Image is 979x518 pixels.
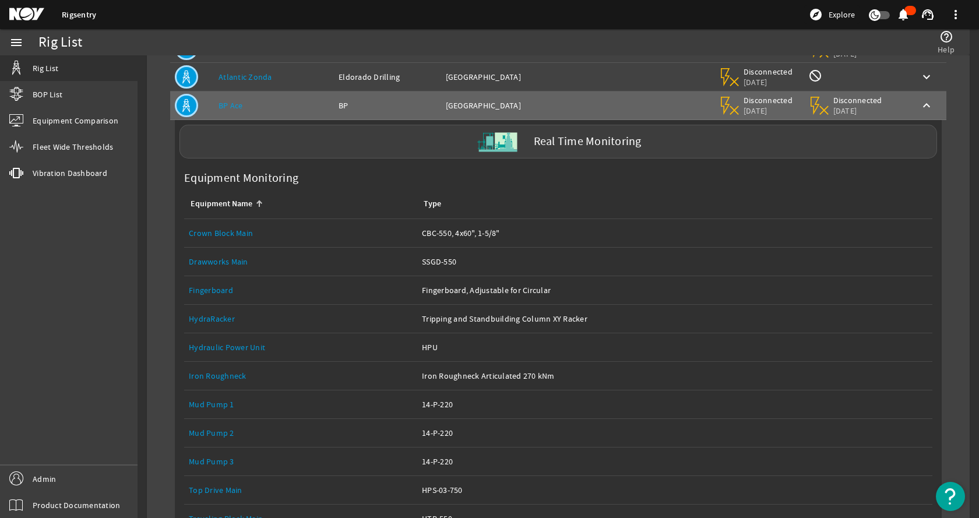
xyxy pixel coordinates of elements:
div: Rig List [38,37,82,48]
div: Fingerboard, Adjustable for Circular [422,284,928,296]
span: BOP List [33,89,62,100]
a: Fingerboard, Adjustable for Circular [422,276,928,304]
a: Iron Roughneck [189,362,413,390]
a: BP Ace [219,100,243,111]
a: Atlantic Zonda [219,72,272,82]
button: Explore [804,5,860,24]
a: Top Drive Main [189,485,242,495]
div: 14-P-220 [422,399,928,410]
div: HPS-03-750 [422,484,928,496]
div: [GEOGRAPHIC_DATA] [446,100,709,111]
div: HPU [422,341,928,353]
a: Iron Roughneck Articulated 270 kNm [422,362,928,390]
a: Mud Pump 1 [189,399,234,410]
mat-icon: menu [9,36,23,50]
a: Hydraulic Power Unit [189,333,413,361]
mat-icon: support_agent [921,8,935,22]
span: Equipment Comparison [33,115,118,126]
div: SSGD-550 [422,256,928,267]
mat-icon: keyboard_arrow_up [920,98,934,112]
div: 14-P-220 [422,427,928,439]
div: 14-P-220 [422,456,928,467]
a: CBC-550, 4x60", 1-5/8" [422,219,928,247]
mat-icon: explore [809,8,823,22]
mat-icon: notifications [896,8,910,22]
a: Fingerboard [189,285,233,295]
a: Mud Pump 2 [189,428,234,438]
div: BP [339,100,436,111]
a: Fingerboard [189,276,413,304]
a: Iron Roughneck [189,371,246,381]
span: Vibration Dashboard [33,167,107,179]
a: Crown Block Main [189,219,413,247]
mat-icon: help_outline [939,30,953,44]
span: Product Documentation [33,499,120,511]
a: Mud Pump 1 [189,390,413,418]
span: Rig List [33,62,58,74]
div: Equipment Name [189,198,408,210]
mat-icon: keyboard_arrow_down [920,70,934,84]
span: Disconnected [744,95,793,105]
a: 14-P-220 [422,447,928,475]
span: Fleet Wide Thresholds [33,141,113,153]
a: HPS-03-750 [422,476,928,504]
div: Type [422,198,923,210]
mat-icon: vibration [9,166,23,180]
div: Type [424,198,441,210]
div: Eldorado Drilling [339,71,436,83]
button: more_vert [942,1,970,29]
mat-icon: Rig Monitoring not available for this rig [808,69,822,83]
span: Explore [829,9,855,20]
span: [DATE] [744,77,793,87]
a: 14-P-220 [422,419,928,447]
span: [DATE] [833,105,883,116]
label: Equipment Monitoring [179,168,303,189]
a: Real Time Monitoring [175,125,942,158]
a: Drawworks Main [189,248,413,276]
a: Tripping and Standbuilding Column XY Racker [422,305,928,333]
a: Crown Block Main [189,228,253,238]
span: Admin [33,473,56,485]
a: Mud Pump 3 [189,456,234,467]
a: Hydraulic Power Unit [189,342,265,353]
a: Mud Pump 2 [189,419,413,447]
a: Rigsentry [62,9,96,20]
span: [DATE] [744,105,793,116]
div: Iron Roughneck Articulated 270 kNm [422,370,928,382]
button: Open Resource Center [936,482,965,511]
label: Real Time Monitoring [534,136,642,148]
div: Tripping and Standbuilding Column XY Racker [422,313,928,325]
img: Skid.svg [476,120,519,164]
a: Drawworks Main [189,256,248,267]
div: CBC-550, 4x60", 1-5/8" [422,227,928,239]
a: Top Drive Main [189,476,413,504]
a: Mud Pump 3 [189,447,413,475]
a: HydraRacker [189,313,235,324]
div: Equipment Name [191,198,252,210]
a: SSGD-550 [422,248,928,276]
a: HPU [422,333,928,361]
span: Disconnected [744,66,793,77]
a: 14-P-220 [422,390,928,418]
span: Disconnected [833,95,883,105]
span: Help [938,44,955,55]
div: [GEOGRAPHIC_DATA] [446,71,709,83]
a: HydraRacker [189,305,413,333]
